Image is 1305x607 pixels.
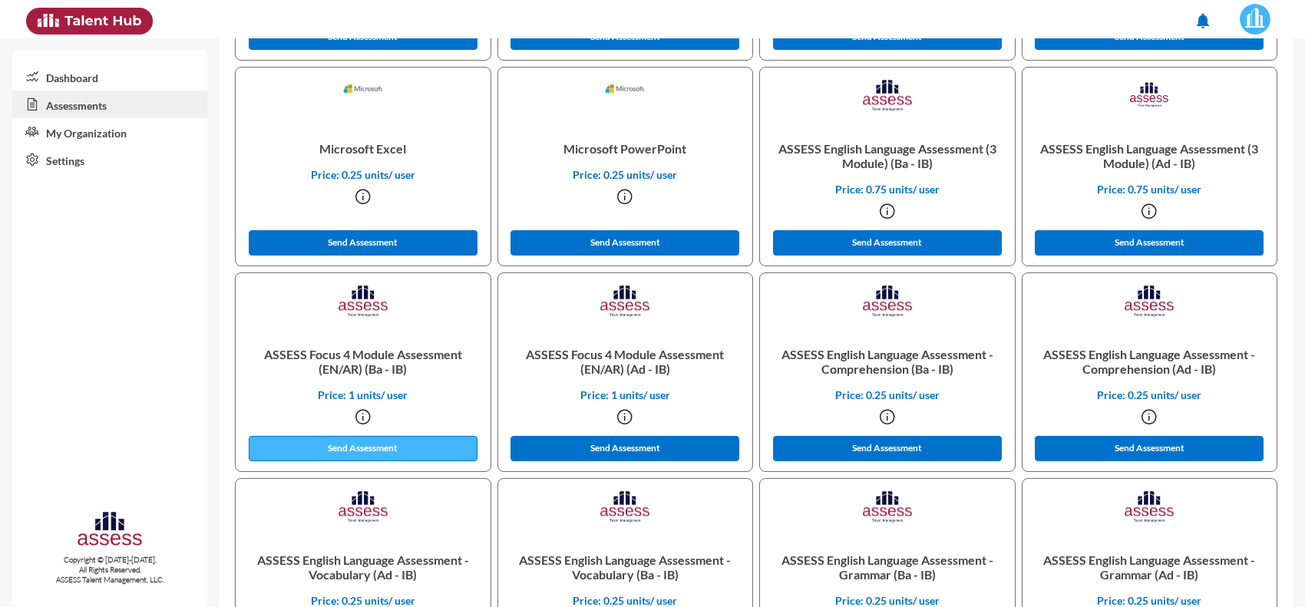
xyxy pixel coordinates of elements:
a: Settings [12,146,207,173]
p: Price: 0.75 units/ user [1035,183,1265,196]
button: Send Assessment [1035,230,1264,256]
p: ASSESS Focus 4 Module Assessment (EN/AR) (Ba - IB) [248,335,478,388]
button: Send Assessment [773,436,1002,461]
a: My Organization [12,118,207,146]
p: ASSESS Focus 4 Module Assessment (EN/AR) (Ad - IB) [510,335,741,388]
button: Send Assessment [773,230,1002,256]
p: Price: 0.75 units/ user [772,183,1003,196]
p: Copyright © [DATE]-[DATE]. All Rights Reserved. ASSESS Talent Management, LLC. [12,555,207,585]
p: Price: 0.25 units/ user [248,168,478,181]
p: ASSESS English Language Assessment (3 Module) (Ad - IB) [1035,129,1265,183]
p: Price: 0.25 units/ user [510,168,741,181]
p: Price: 1 units/ user [248,388,478,401]
p: Price: 0.25 units/ user [772,594,1003,607]
p: ASSESS English Language Assessment - Comprehension (Ad - IB) [1035,335,1265,388]
p: Price: 0.25 units/ user [1035,594,1265,607]
p: Price: 0.25 units/ user [1035,388,1265,401]
p: Price: 0.25 units/ user [772,388,1003,401]
p: ASSESS English Language Assessment - Comprehension (Ba - IB) [772,335,1003,388]
p: Microsoft PowerPoint [510,129,741,168]
p: ASSESS English Language Assessment - Vocabulary (Ba - IB) [510,540,741,594]
button: Send Assessment [1035,436,1264,461]
p: ASSESS English Language Assessment - Grammar (Ad - IB) [1035,540,1265,594]
a: Dashboard [12,63,207,91]
p: ASSESS English Language Assessment (3 Module) (Ba - IB) [772,129,1003,183]
p: Price: 1 units/ user [510,388,741,401]
button: Send Assessment [510,436,739,461]
button: Send Assessment [249,436,477,461]
img: assesscompany-logo.png [76,510,144,552]
button: Send Assessment [249,230,477,256]
a: Assessments [12,91,207,118]
button: Send Assessment [510,230,739,256]
p: Price: 0.25 units/ user [248,594,478,607]
p: Microsoft Excel [248,129,478,168]
p: ASSESS English Language Assessment - Vocabulary (Ad - IB) [248,540,478,594]
mat-icon: notifications [1194,12,1212,30]
p: ASSESS English Language Assessment - Grammar (Ba - IB) [772,540,1003,594]
p: Price: 0.25 units/ user [510,594,741,607]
